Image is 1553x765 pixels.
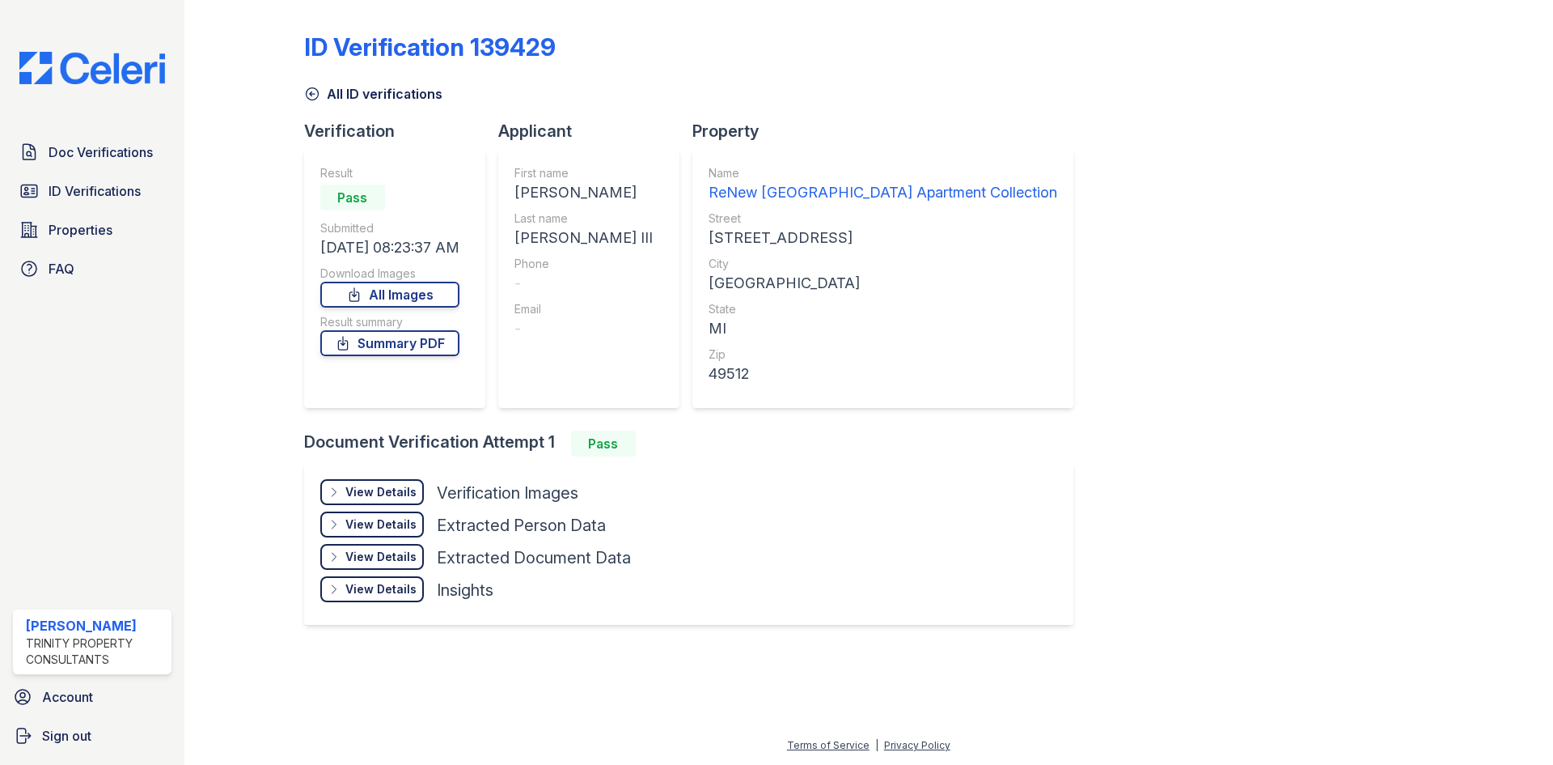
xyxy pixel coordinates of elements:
div: View Details [345,484,417,500]
div: Phone [514,256,653,272]
a: ID Verifications [13,175,171,207]
a: Terms of Service [787,739,870,751]
div: ReNew [GEOGRAPHIC_DATA] Apartment Collection [709,181,1057,204]
div: View Details [345,581,417,597]
a: All Images [320,282,459,308]
div: Name [709,165,1057,181]
span: Sign out [42,726,91,746]
div: [GEOGRAPHIC_DATA] [709,272,1057,295]
div: [STREET_ADDRESS] [709,227,1057,249]
div: Extracted Person Data [437,514,606,537]
div: Trinity Property Consultants [26,635,165,668]
span: ID Verifications [49,181,141,201]
a: Name ReNew [GEOGRAPHIC_DATA] Apartment Collection [709,165,1057,204]
div: View Details [345,549,417,565]
div: Last name [514,210,653,227]
div: State [709,301,1057,317]
a: Summary PDF [320,330,459,356]
span: FAQ [49,259,74,278]
span: Properties [49,220,112,240]
div: - [514,272,653,295]
div: [PERSON_NAME] III [514,227,653,249]
span: Doc Verifications [49,142,153,162]
div: Email [514,301,653,317]
div: Street [709,210,1057,227]
div: Property [692,120,1086,142]
div: 49512 [709,363,1057,385]
a: Properties [13,214,171,246]
div: Applicant [498,120,692,142]
a: Doc Verifications [13,136,171,168]
div: Extracted Document Data [437,546,631,569]
div: Result [320,165,459,181]
div: [PERSON_NAME] [514,181,653,204]
div: | [875,739,878,751]
a: All ID verifications [304,84,442,104]
div: Document Verification Attempt 1 [304,431,1086,457]
div: Verification Images [437,482,578,504]
div: First name [514,165,653,181]
a: Privacy Policy [884,739,950,751]
div: Pass [320,185,385,210]
a: Sign out [6,720,178,752]
a: Account [6,681,178,713]
div: MI [709,317,1057,340]
div: Submitted [320,220,459,236]
div: Zip [709,346,1057,363]
div: Result summary [320,314,459,330]
a: FAQ [13,253,171,285]
div: Pass [571,431,636,457]
img: CE_Logo_Blue-a8612792a0a2168367f1c8372b55b34899dd931a85d93a1a3d3e32e68fde9ad4.png [6,52,178,84]
span: Account [42,687,93,707]
div: Download Images [320,266,459,282]
div: - [514,317,653,340]
div: City [709,256,1057,272]
div: View Details [345,516,417,533]
div: Insights [437,579,493,601]
div: ID Verification 139429 [304,32,556,62]
div: Verification [304,120,498,142]
div: [DATE] 08:23:37 AM [320,236,459,259]
div: [PERSON_NAME] [26,616,165,635]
